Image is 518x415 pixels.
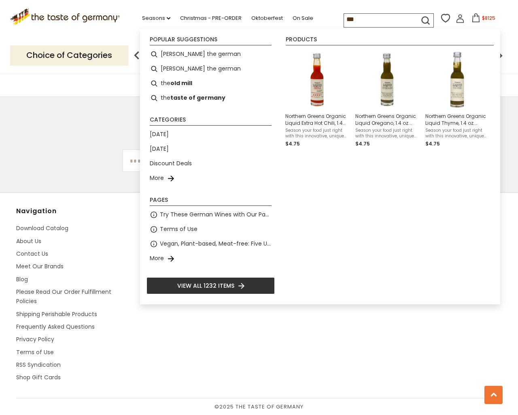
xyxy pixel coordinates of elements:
span: $4.75 [355,140,370,147]
a: About Us [16,237,41,245]
a: Frequently Asked Questions [16,323,95,331]
a: Contact Us [16,250,48,258]
p: Choice of Categories [10,45,128,65]
a: [DATE] [150,130,169,139]
a: Seasons [142,14,170,23]
li: View all 1232 items [146,277,275,294]
li: Pages [150,197,272,206]
li: Categories [150,117,272,126]
a: Privacy Policy [16,335,54,343]
li: Northern Greens Organic Liquid Thyme, 1.4 oz. (40ml) [422,47,492,151]
span: Northern Greens Organic Liquid Thyme, 1.4 oz. (40ml) [425,113,489,126]
a: Northern Greens Organic Liquid Thyme BottleNorthern Greens Organic Liquid Thyme, 1.4 oz. (40ml)Se... [425,50,489,148]
a: Meet Our Brands [16,262,64,270]
li: the taste of germany [146,91,275,105]
a: Terms of Use [16,348,54,356]
li: [DATE] [146,142,275,156]
b: taste of germany [170,93,225,103]
img: Northern Greens Organic Liquid Chili Bottle Extremely Hot [288,50,346,109]
a: Try These German Wines with Our Pastry or Charcuterie [160,210,272,219]
span: Season your food just right with this innovative, unique liquid extra hot chili spice, in a 40ml ... [285,128,349,139]
span: © 2025 The Taste of Germany [16,402,502,411]
a: Please Read Our Order Fulfillment Policies [16,288,111,305]
div: Instant Search Results [140,29,500,304]
a: Discount Deals [150,159,192,168]
a: Terms of Use [160,225,197,234]
a: Oktoberfest [251,14,283,23]
span: Northern Greens Organic Liquid Extra Hot Chili, 1.4 oz. (40ml) [285,113,349,126]
a: RSS Syndication [16,361,61,369]
a: Christmas - PRE-ORDER [180,14,242,23]
li: Popular suggestions [150,36,272,45]
a: Download Catalog [16,224,68,232]
button: $8125 [466,13,501,26]
b: old mill [170,79,192,88]
a: Shop Gift Cards [16,373,61,381]
a: [DATE] [150,144,169,154]
li: hermann the german [146,47,275,62]
span: $4.75 [425,140,440,147]
li: herman the german [146,62,275,76]
li: Vegan, Plant-based, Meat-free: Five Up and Coming Brands [146,237,275,251]
li: Try These German Wines with Our Pastry or Charcuterie [146,207,275,222]
a: Blog [16,275,28,283]
img: previous arrow [129,47,145,64]
span: Season your food just right with this innovative, unique liquid thyme herb, in a 40ml bottle. Fre... [425,128,489,139]
li: More [146,251,275,266]
span: $8125 [482,15,495,21]
span: $4.75 [285,140,300,147]
a: On Sale [293,14,313,23]
h3: Subscribe to our newsletter! [123,117,395,133]
li: Discount Deals [146,156,275,171]
h4: Navigation [16,207,133,215]
img: Northern Greens Organic Liquid Oregano Bottle [358,50,416,109]
li: More [146,171,275,186]
img: Northern Greens Organic Liquid Thyme Bottle [428,50,486,109]
span: Season your food just right with this innovative, unique liquid oregano herb, in a 40ml bottle. F... [355,128,419,139]
a: Vegan, Plant-based, Meat-free: Five Up and Coming Brands [160,239,272,248]
span: Northern Greens Organic Liquid Oregano, 1.4 oz. (40ml) [355,113,419,126]
li: [DATE] [146,127,275,142]
a: Northern Greens Organic Liquid Chili Bottle Extremely HotNorthern Greens Organic Liquid Extra Hot... [285,50,349,148]
li: Products [286,36,494,45]
span: View all 1232 items [177,281,234,290]
a: Shipping Perishable Products [16,310,97,318]
li: the old mill [146,76,275,91]
a: Northern Greens Organic Liquid Oregano BottleNorthern Greens Organic Liquid Oregano, 1.4 oz. (40m... [355,50,419,148]
li: Northern Greens Organic Liquid Extra Hot Chili, 1.4 oz. (40ml) [282,47,352,151]
li: Terms of Use [146,222,275,237]
li: Northern Greens Organic Liquid Oregano, 1.4 oz. (40ml) [352,47,422,151]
